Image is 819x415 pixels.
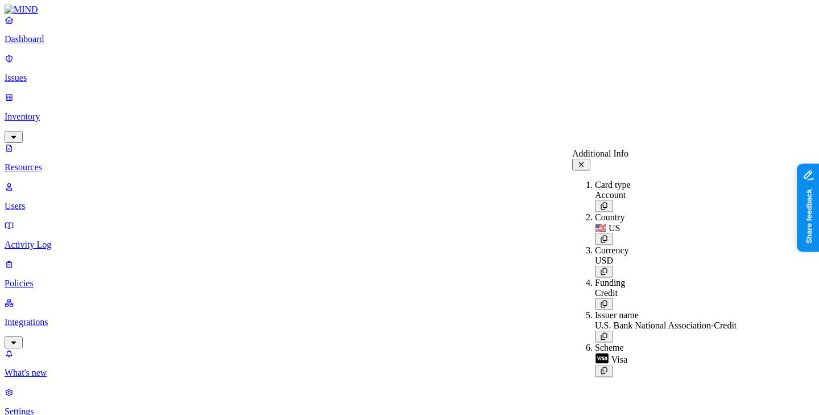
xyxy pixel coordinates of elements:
div: USD [595,256,737,266]
span: Currency [595,245,629,255]
p: What's new [5,368,814,378]
div: Additional Info [572,149,737,159]
span: Country [595,212,624,222]
div: Visa [595,353,737,365]
p: Activity Log [5,240,814,250]
p: Dashboard [5,34,814,44]
img: MIND [5,5,38,15]
p: Users [5,201,814,211]
p: Integrations [5,317,814,327]
span: Scheme [595,343,624,352]
span: Issuer name [595,310,639,320]
p: Resources [5,162,814,172]
div: U.S. Bank National Association-Credit [595,321,737,331]
p: Inventory [5,112,814,122]
div: 🇺🇸 US [595,223,737,233]
span: Funding [595,278,625,287]
span: Card type [595,180,631,190]
div: Account [595,190,737,200]
div: Credit [595,288,737,298]
p: Issues [5,73,814,83]
p: Policies [5,278,814,289]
